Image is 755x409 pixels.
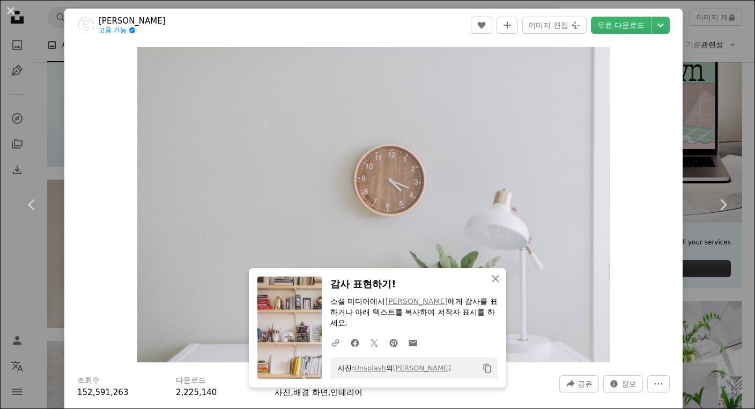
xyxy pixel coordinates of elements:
[403,332,423,353] a: 이메일로 공유에 공유
[393,364,451,372] a: [PERSON_NAME]
[647,375,670,392] button: 더 많은 작업
[99,26,166,35] a: 고용 가능
[77,375,100,386] h3: 조회수
[384,332,403,353] a: Pinterest에 공유
[471,17,492,34] button: 좋아요
[330,388,362,397] a: 인테리어
[330,296,498,329] p: 소셜 미디어에서 에게 감사를 표하거나 아래 텍스트를 복사하여 저작자 표시를 하세요.
[559,375,599,392] button: 이 이미지 공유
[137,47,610,362] img: 녹색 식물 옆에 흰색 책상 램프
[478,359,497,377] button: 클립보드에 복사하기
[137,47,610,362] button: 이 이미지 확대
[578,376,593,392] span: 공유
[330,277,498,292] h3: 감사 표현하기!
[328,388,331,397] span: ,
[176,388,217,397] span: 2,225,140
[621,376,636,392] span: 정보
[293,388,328,397] a: 배경 화면
[291,388,293,397] span: ,
[77,17,94,34] img: Samantha Gades의 프로필로 이동
[354,364,386,372] a: Unsplash
[332,360,451,377] span: 사진: 의
[77,388,128,397] span: 152,591,263
[176,375,206,386] h3: 다운로드
[603,375,643,392] button: 이 이미지 관련 통계
[365,332,384,353] a: Twitter에 공유
[497,17,518,34] button: 컬렉션에 추가
[591,17,651,34] a: 무료 다운로드
[345,332,365,353] a: Facebook에 공유
[522,17,586,34] button: 이미지 편집
[99,16,166,26] a: [PERSON_NAME]
[275,388,291,397] a: 사진
[691,153,755,256] a: 다음
[385,297,447,306] a: [PERSON_NAME]
[652,17,670,34] button: 다운로드 크기 선택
